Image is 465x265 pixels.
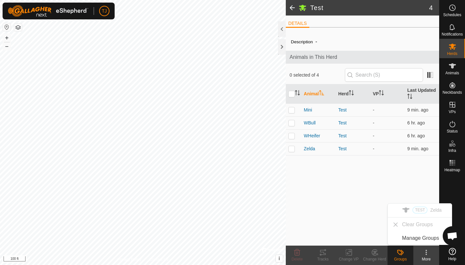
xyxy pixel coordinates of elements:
[429,3,433,13] span: 4
[336,84,370,104] th: Herd
[448,257,456,261] span: Help
[373,107,374,112] app-display-virtual-paddock-transition: -
[290,72,345,79] span: 0 selected of 4
[402,234,439,242] span: Manage Groups
[304,120,316,126] span: WBull
[295,91,300,96] p-sorticon: Activate to sort
[291,39,313,44] label: Description
[448,149,456,153] span: Infra
[338,107,368,113] div: Test
[102,8,107,15] span: TJ
[407,146,428,151] span: Sep 24, 2025 at 7:00 AM
[3,34,11,42] button: +
[310,4,429,12] h2: Test
[449,110,456,114] span: VPs
[373,146,374,151] app-display-virtual-paddock-transition: -
[304,145,315,152] span: Zelda
[310,256,336,262] div: Tracks
[276,255,283,262] button: i
[301,84,336,104] th: Animal
[319,91,324,96] p-sorticon: Activate to sort
[338,132,368,139] div: Test
[304,132,320,139] span: WHeifer
[349,91,354,96] p-sorticon: Activate to sort
[338,120,368,126] div: Test
[388,232,452,245] li: Manage Groups
[405,84,439,104] th: Last Updated
[443,13,461,17] span: Schedules
[286,20,309,28] li: DETAILS
[445,71,459,75] span: Animals
[362,256,387,262] div: Change Herd
[407,133,425,138] span: Sep 24, 2025 at 12:30 AM
[373,133,374,138] app-display-virtual-paddock-transition: -
[336,256,362,262] div: Change VP
[338,145,368,152] div: Test
[447,129,458,133] span: Status
[407,95,412,100] p-sorticon: Activate to sort
[379,91,384,96] p-sorticon: Activate to sort
[444,168,460,172] span: Heatmap
[407,107,428,112] span: Sep 24, 2025 at 7:00 AM
[442,90,462,94] span: Neckbands
[14,24,22,31] button: Map Layers
[292,257,303,261] span: Delete
[149,257,168,262] a: Contact Us
[304,107,312,113] span: Mini
[373,120,374,125] app-display-virtual-paddock-transition: -
[439,245,465,263] a: Help
[413,256,439,262] div: More
[279,256,280,261] span: i
[3,23,11,31] button: Reset Map
[313,36,320,47] span: -
[387,256,413,262] div: Groups
[345,68,423,82] input: Search (S)
[3,42,11,50] button: –
[442,32,463,36] span: Notifications
[447,52,457,56] span: Herds
[8,5,88,17] img: Gallagher Logo
[117,257,141,262] a: Privacy Policy
[443,226,462,246] div: Open chat
[407,120,425,125] span: Sep 24, 2025 at 12:30 AM
[290,53,435,61] span: Animals in This Herd
[370,84,405,104] th: VP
